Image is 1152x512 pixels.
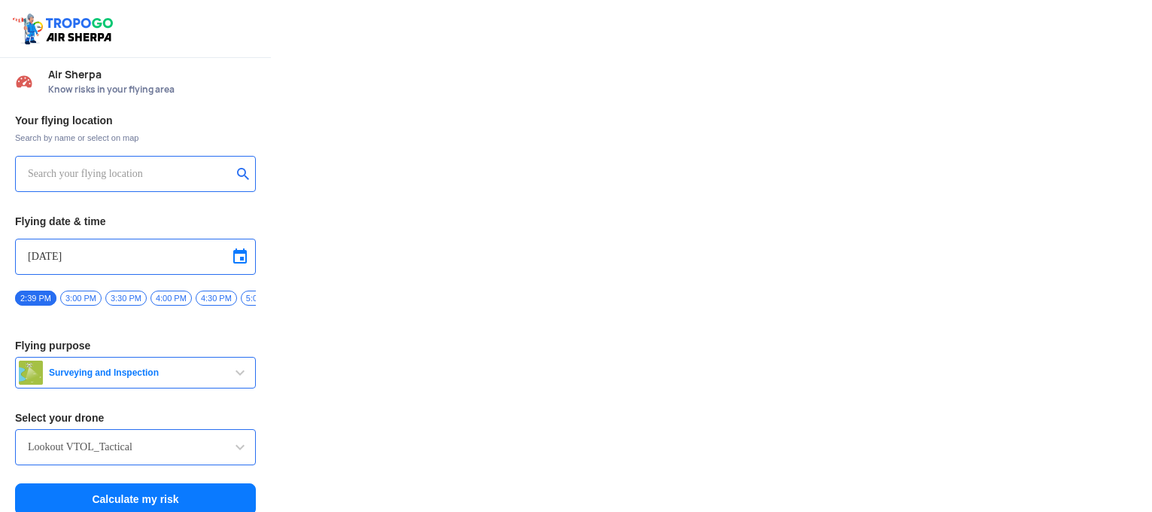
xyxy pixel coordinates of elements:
[28,438,243,456] input: Search by name or Brand
[11,11,118,46] img: ic_tgdronemaps.svg
[241,291,282,306] span: 5:00 PM
[15,357,256,389] button: Surveying and Inspection
[150,291,192,306] span: 4:00 PM
[28,165,232,183] input: Search your flying location
[48,84,256,96] span: Know risks in your flying area
[15,115,256,126] h3: Your flying location
[15,413,256,423] h3: Select your drone
[48,69,256,81] span: Air Sherpa
[43,367,231,379] span: Surveying and Inspection
[196,291,237,306] span: 4:30 PM
[15,340,256,351] h3: Flying purpose
[15,132,256,144] span: Search by name or select on map
[15,291,56,306] span: 2:39 PM
[19,361,43,385] img: survey.png
[28,248,243,266] input: Select Date
[15,72,33,90] img: Risk Scores
[105,291,147,306] span: 3:30 PM
[15,216,256,227] h3: Flying date & time
[60,291,102,306] span: 3:00 PM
